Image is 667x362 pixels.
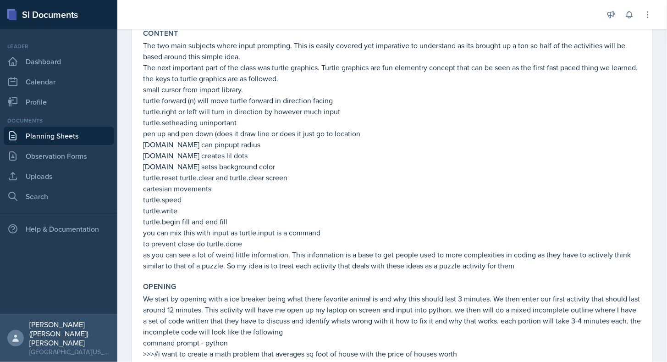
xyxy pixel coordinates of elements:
p: you can mix this with input as turtle.input is a command [143,227,641,238]
p: command prompt - python [143,337,641,348]
p: cartesian movements [143,183,641,194]
p: turtle.begin fill and end fill [143,216,641,227]
label: Opening [143,282,176,291]
p: [DOMAIN_NAME] setss background color [143,161,641,172]
p: turtle.setheading uninportant [143,117,641,128]
p: as you can see a lot of weird little information. This information is a base to get people used t... [143,249,641,271]
p: small cursor from import library. [143,84,641,95]
a: Uploads [4,167,114,185]
p: [DOMAIN_NAME] creates lil dots [143,150,641,161]
a: Planning Sheets [4,127,114,145]
a: Search [4,187,114,206]
div: [GEOGRAPHIC_DATA][US_STATE] [29,347,110,356]
a: Observation Forms [4,147,114,165]
label: Content [143,29,178,38]
p: pen up and pen down (does it draw line or does it just go to location [143,128,641,139]
a: Dashboard [4,52,114,71]
div: Documents [4,117,114,125]
div: Leader [4,42,114,50]
div: Help & Documentation [4,220,114,238]
p: turtle.speed [143,194,641,205]
p: turtle.reset turtle.clear and turtle.clear screen [143,172,641,183]
p: [DOMAIN_NAME] can pinpupt radius [143,139,641,150]
p: turtle.right or left will turn in direction by however much input [143,106,641,117]
p: The two main subjects where input prompting. This is easily covered yet imparative to understand ... [143,40,641,62]
div: [PERSON_NAME] ([PERSON_NAME]) [PERSON_NAME] [29,320,110,347]
p: turtle forward (n) will move turtle forward in direction facing [143,95,641,106]
p: >>>#i want to create a math problem that averages sq foot of house with the price of houses worth [143,348,641,359]
a: Profile [4,93,114,111]
p: to prevent close do turtle.done [143,238,641,249]
p: We start by opening with a ice breaker being what there favorite animal is and why this should la... [143,293,641,337]
p: turtle.write [143,205,641,216]
p: The next important part of the class was turtle graphics. Turtle graphics are fun elementry conce... [143,62,641,84]
a: Calendar [4,72,114,91]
